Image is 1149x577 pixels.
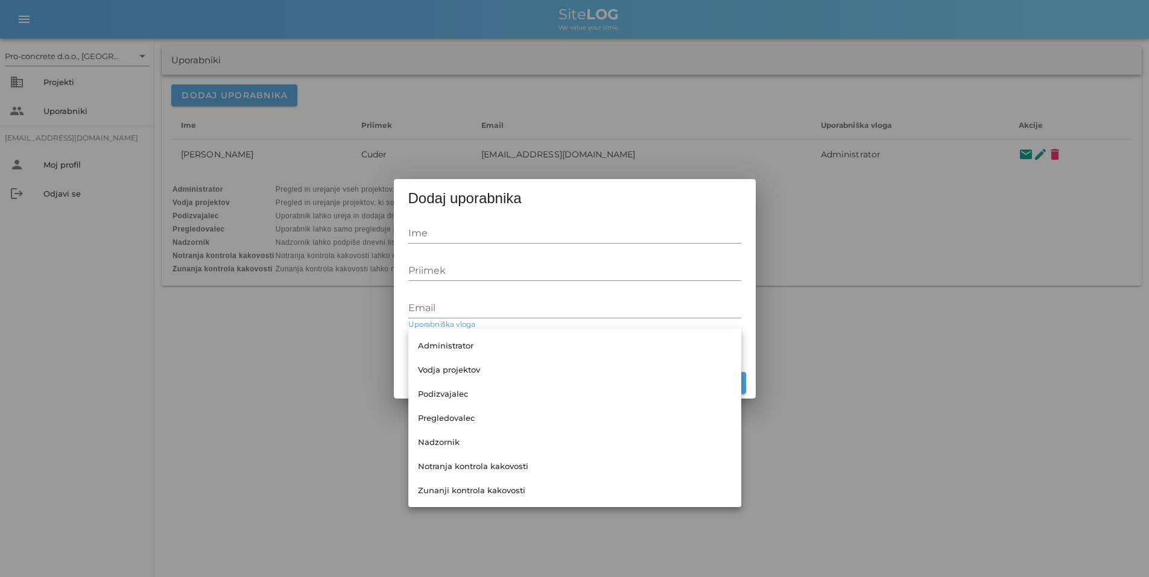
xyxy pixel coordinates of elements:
[408,320,475,329] label: Uporabniška vloga
[418,437,732,447] div: Nadzornik
[976,447,1149,577] div: Pripomoček za klepet
[727,329,741,343] i: arrow_drop_down
[418,365,732,374] div: Vodja projektov
[418,341,732,350] div: Administrator
[408,189,522,208] span: Dodaj uporabnika
[418,485,732,495] div: Zunanji kontrola kakovosti
[418,461,732,471] div: Notranja kontrola kakovosti
[976,447,1149,577] iframe: Chat Widget
[408,329,741,344] div: Uporabniška vloga
[418,389,732,399] div: Podizvajalec
[418,413,732,423] div: Pregledovalec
